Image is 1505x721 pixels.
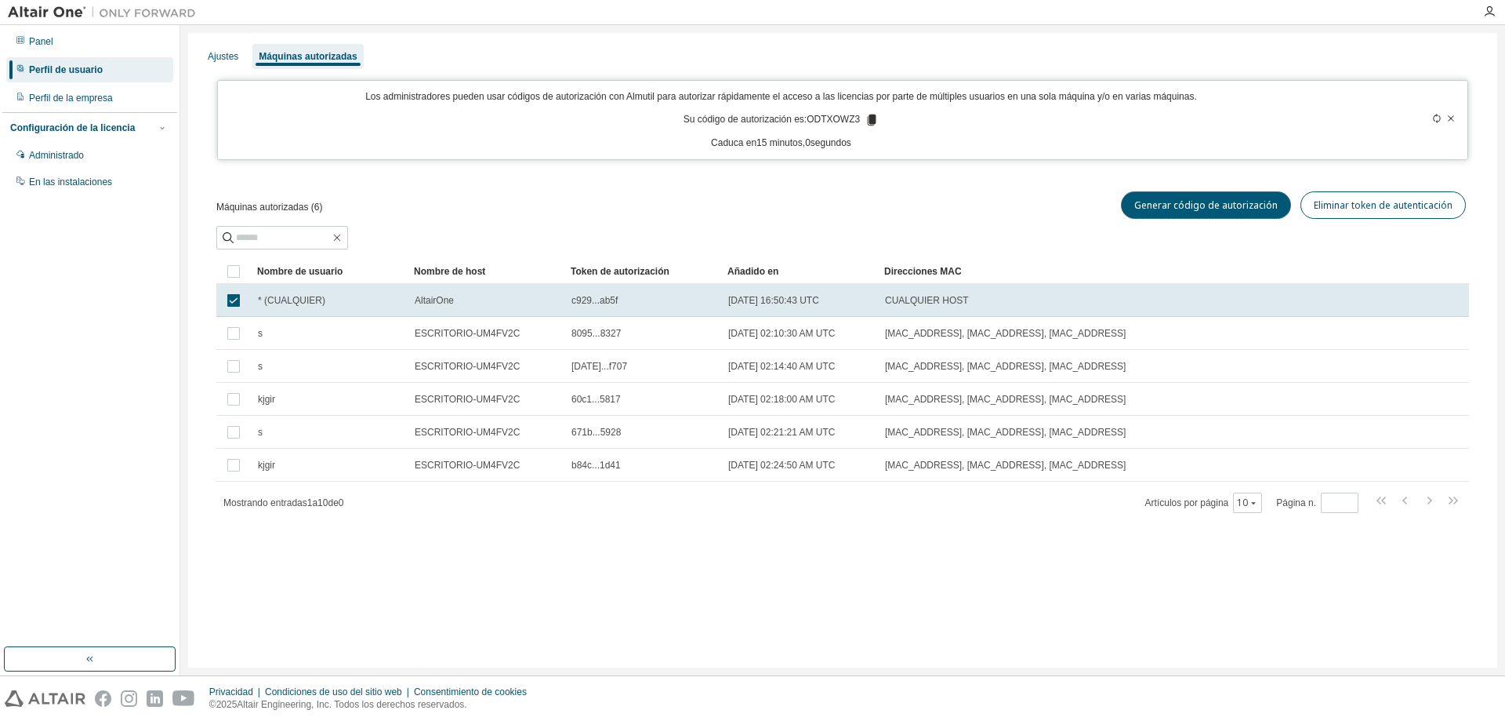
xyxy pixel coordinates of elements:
font: [DATE] 02:18:00 AM UTC [728,394,836,405]
font: AltairOne [415,295,454,306]
font: Caduca en [711,137,756,148]
font: Consentimiento de cookies [414,686,527,697]
font: ESCRITORIO-UM4FV2C [415,427,520,438]
font: [DATE] 02:14:40 AM UTC [728,361,836,372]
font: Artículos por página [1145,497,1229,508]
font: Condiciones de uso del sitio web [265,686,402,697]
font: 2025 [216,699,238,710]
font: Mostrando entradas [223,497,307,508]
font: [MAC_ADDRESS], [MAC_ADDRESS], [MAC_ADDRESS] [885,394,1126,405]
font: Panel [29,36,53,47]
font: segundos [811,137,851,148]
font: s [258,328,263,339]
font: [MAC_ADDRESS], [MAC_ADDRESS], [MAC_ADDRESS] [885,460,1126,471]
font: s [258,361,263,372]
font: 671b...5928 [571,427,621,438]
font: kjgir [258,394,275,405]
img: linkedin.svg [147,690,163,707]
font: Página n. [1276,497,1316,508]
font: b84c...1d41 [571,460,621,471]
font: En las instalaciones [29,177,112,188]
font: Altair Engineering, Inc. Todos los derechos reservados. [237,699,466,710]
button: Generar código de autorización [1121,191,1291,219]
img: facebook.svg [95,690,111,707]
font: Token de autorización [571,266,669,277]
font: [DATE] 02:10:30 AM UTC [728,328,836,339]
font: Ajustes [208,51,238,62]
font: Direcciones MAC [884,266,962,277]
font: 0 [339,497,344,508]
img: Altair Uno [8,5,204,20]
font: Añadido en [727,266,778,277]
font: [MAC_ADDRESS], [MAC_ADDRESS], [MAC_ADDRESS] [885,427,1126,438]
img: altair_logo.svg [5,690,85,707]
font: [MAC_ADDRESS], [MAC_ADDRESS], [MAC_ADDRESS] [885,328,1126,339]
font: Nombre de usuario [257,266,343,277]
font: [DATE] 02:24:50 AM UTC [728,460,836,471]
font: 60c1...5817 [571,394,621,405]
font: * (CUALQUIER) [258,295,325,306]
button: Eliminar token de autenticación [1300,191,1466,219]
img: youtube.svg [172,690,195,707]
font: s [258,427,263,438]
font: Su código de autorización es: [684,114,807,125]
font: Los administradores pueden usar códigos de autorización con Almutil para autorizar rápidamente el... [365,91,1197,102]
font: 10 [317,497,328,508]
font: ODTXOWZ3 [807,114,860,125]
font: Perfil de usuario [29,64,103,75]
font: Máquinas autorizadas (6) [216,202,322,213]
font: ESCRITORIO-UM4FV2C [415,328,520,339]
font: Privacidad [209,686,253,697]
font: Eliminar token de autenticación [1314,198,1452,212]
img: instagram.svg [121,690,137,707]
font: c929...ab5f [571,295,618,306]
font: ESCRITORIO-UM4FV2C [415,361,520,372]
font: [DATE] 16:50:43 UTC [728,295,819,306]
font: Nombre de host [414,266,485,277]
font: Perfil de la empresa [29,93,113,104]
font: Administrado [29,150,84,161]
font: kjgir [258,460,275,471]
font: © [209,699,216,710]
font: [DATE] 02:21:21 AM UTC [728,427,836,438]
font: ESCRITORIO-UM4FV2C [415,460,520,471]
font: 0 [805,137,811,148]
font: Configuración de la licencia [10,122,135,133]
font: CUALQUIER HOST [885,295,969,306]
font: Máquinas autorizadas [259,51,357,62]
font: 10 [1237,496,1248,509]
font: a [312,497,317,508]
font: Generar código de autorización [1134,198,1278,212]
font: 15 minutos, [756,137,805,148]
font: 1 [307,497,313,508]
font: de [328,497,338,508]
font: 8095...8327 [571,328,621,339]
font: ESCRITORIO-UM4FV2C [415,394,520,405]
font: [DATE]...f707 [571,361,627,372]
font: [MAC_ADDRESS], [MAC_ADDRESS], [MAC_ADDRESS] [885,361,1126,372]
